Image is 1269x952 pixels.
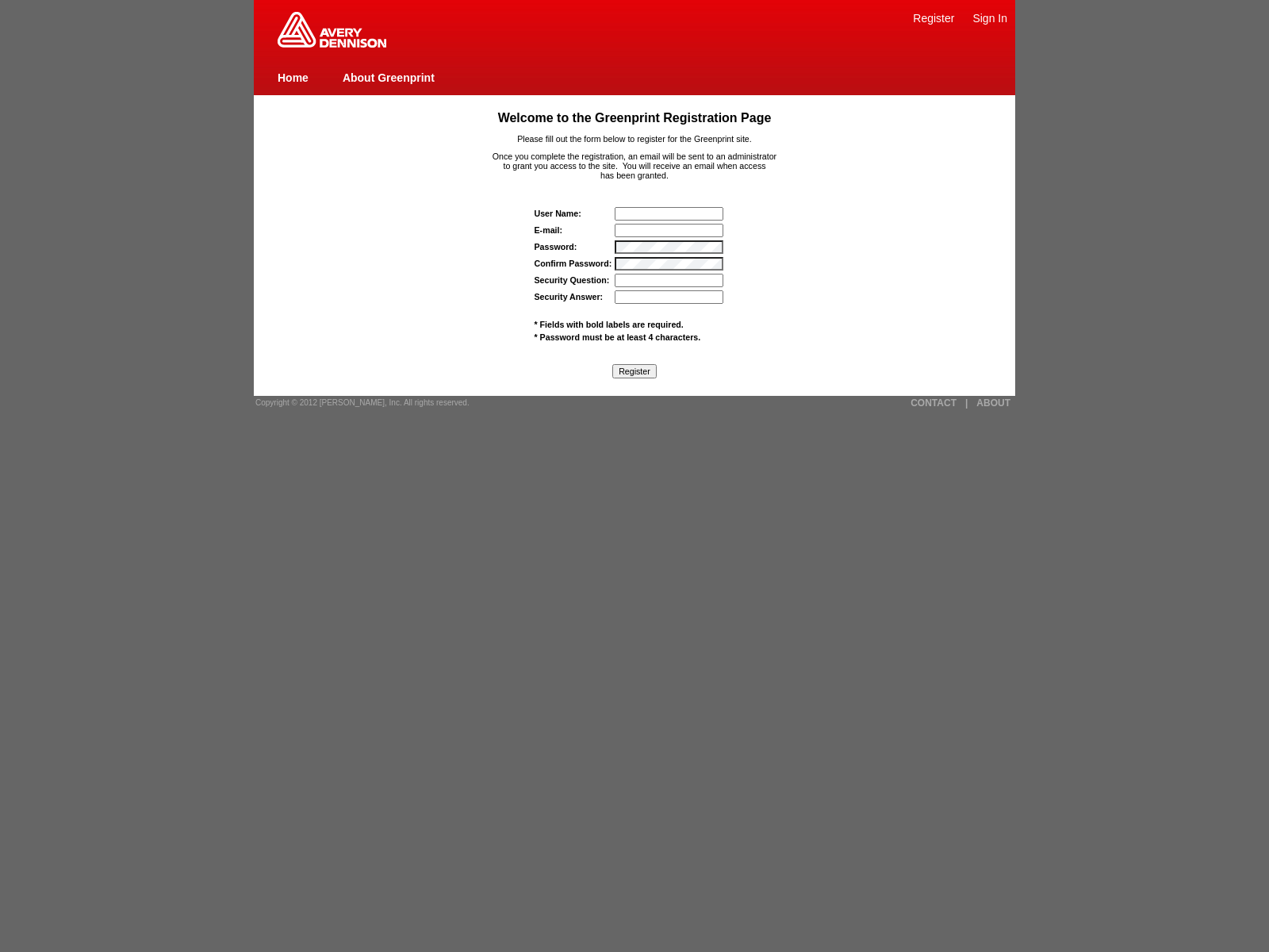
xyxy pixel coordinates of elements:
[913,12,954,25] a: Register
[535,320,684,329] span: * Fields with bold labels are required.
[285,134,985,144] p: Please fill out the form below to register for the Greenprint site.
[285,111,985,125] h1: Welcome to the Greenprint Registration Page
[285,152,985,180] p: Once you complete the registration, an email will be sent to an administrator to grant you access...
[535,225,563,235] label: E-mail:
[535,242,577,251] label: Password:
[255,398,470,407] span: Copyright © 2012 [PERSON_NAME], Inc. All rights reserved.
[535,275,610,285] label: Security Question:
[278,12,386,48] img: Home
[278,71,309,84] a: Home
[972,12,1007,25] a: Sign In
[911,397,957,409] a: CONTACT
[612,364,657,378] input: Register
[976,397,1010,409] a: ABOUT
[278,40,386,49] a: Greenprint
[965,397,968,409] a: |
[343,71,435,84] a: About Greenprint
[535,209,581,218] strong: User Name:
[535,332,701,342] span: * Password must be at least 4 characters.
[535,292,604,301] label: Security Answer:
[535,259,612,268] label: Confirm Password:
